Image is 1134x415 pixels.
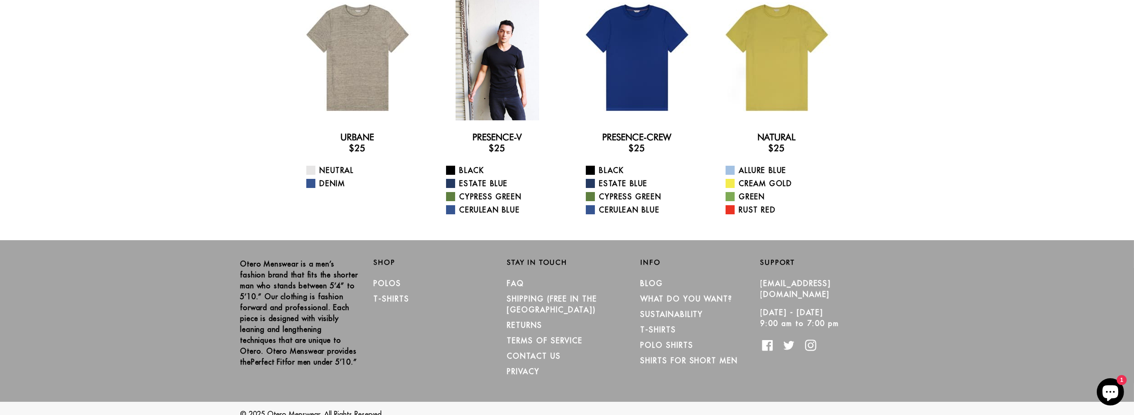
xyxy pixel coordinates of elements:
[726,191,839,202] a: Green
[761,307,880,329] p: [DATE] - [DATE] 9:00 am to 7:00 pm
[641,294,733,303] a: What Do You Want?
[641,310,703,319] a: Sustainability
[586,204,700,215] a: Cerulean Blue
[507,367,540,376] a: PRIVACY
[472,132,522,143] a: Presence-V
[641,258,761,267] h2: Info
[306,178,420,189] a: Denim
[726,204,839,215] a: Rust Red
[586,191,700,202] a: Cypress Green
[586,178,700,189] a: Estate Blue
[641,279,663,288] a: Blog
[435,143,560,153] h3: $25
[641,325,676,334] a: T-Shirts
[507,279,525,288] a: FAQ
[574,143,700,153] h3: $25
[341,132,374,143] a: Urbane
[758,132,796,143] a: Natural
[507,258,627,267] h2: Stay in Touch
[306,165,420,176] a: Neutral
[714,143,839,153] h3: $25
[446,165,560,176] a: Black
[295,143,420,153] h3: $25
[251,357,285,366] strong: Perfect Fit
[603,132,672,143] a: Presence-Crew
[446,204,560,215] a: Cerulean Blue
[374,279,402,288] a: Polos
[507,351,561,361] a: CONTACT US
[641,341,693,350] a: Polo Shirts
[726,165,839,176] a: Allure Blue
[726,178,839,189] a: Cream Gold
[761,279,831,299] a: [EMAIL_ADDRESS][DOMAIN_NAME]
[374,294,409,303] a: T-Shirts
[761,258,894,267] h2: Support
[446,191,560,202] a: Cypress Green
[586,165,700,176] a: Black
[446,178,560,189] a: Estate Blue
[1094,378,1127,408] inbox-online-store-chat: Shopify online store chat
[241,258,360,367] p: Otero Menswear is a men’s fashion brand that fits the shorter man who stands between 5’4” to 5’10...
[641,356,738,365] a: Shirts for Short Men
[374,258,494,267] h2: Shop
[507,294,597,314] a: SHIPPING (Free in the [GEOGRAPHIC_DATA])
[507,321,542,330] a: RETURNS
[507,336,583,345] a: TERMS OF SERVICE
